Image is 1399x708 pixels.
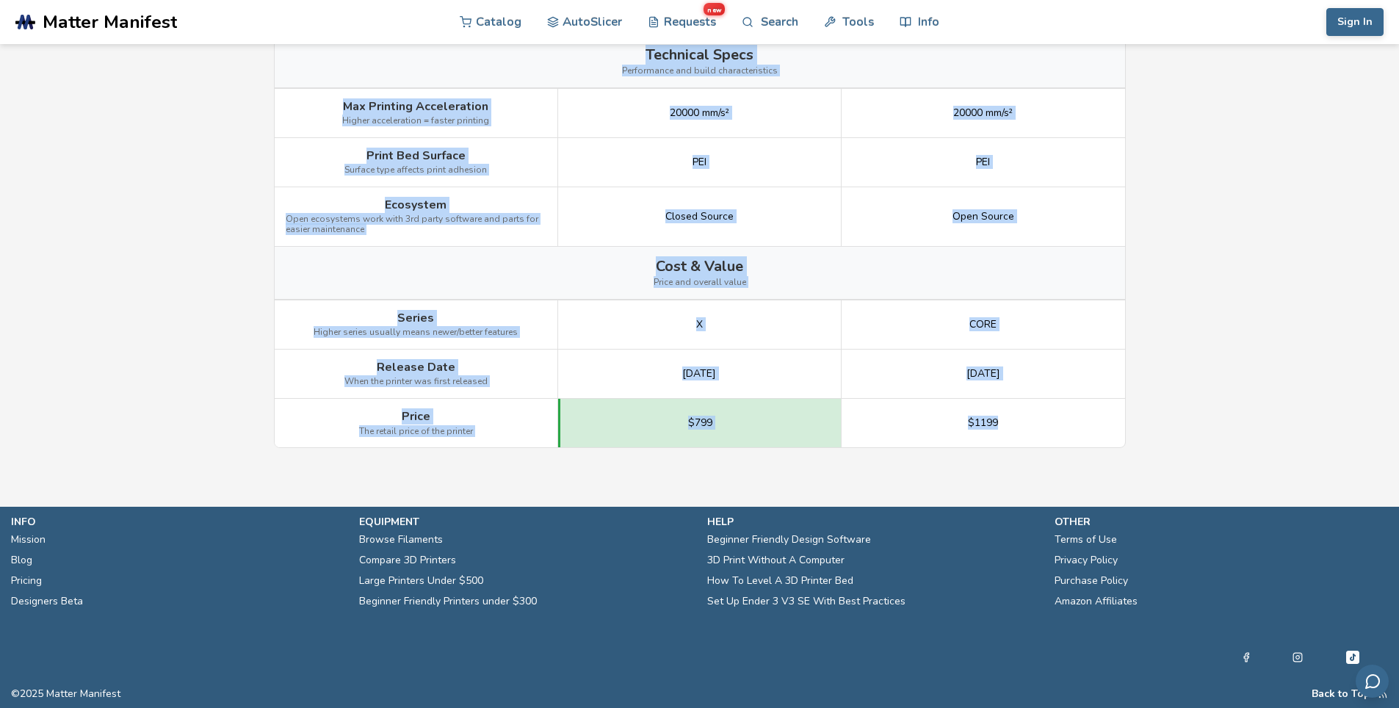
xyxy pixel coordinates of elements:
[43,12,177,32] span: Matter Manifest
[670,107,729,119] span: 20000 mm/s²
[622,66,778,76] span: Performance and build characteristics
[693,156,706,168] span: PEI
[696,319,703,330] span: X
[665,211,734,223] span: Closed Source
[314,328,518,338] span: Higher series usually means newer/better features
[707,514,1041,530] p: help
[1344,649,1362,666] a: Tiktok
[1356,665,1389,698] button: Send feedback via email
[976,156,990,168] span: PEI
[1378,688,1388,700] a: RSS Feed
[11,688,120,700] span: © 2025 Matter Manifest
[707,591,905,612] a: Set Up Ender 3 V3 SE With Best Practices
[707,571,853,591] a: How To Level A 3D Printer Bed
[704,3,725,15] span: new
[968,417,998,429] span: $1199
[1055,591,1138,612] a: Amazon Affiliates
[1055,571,1128,591] a: Purchase Policy
[1326,8,1384,36] button: Sign In
[385,198,447,212] span: Ecosystem
[359,514,693,530] p: equipment
[707,550,845,571] a: 3D Print Without A Computer
[344,165,487,176] span: Surface type affects print adhesion
[343,100,488,113] span: Max Printing Acceleration
[286,214,546,235] span: Open ecosystems work with 3rd party software and parts for easier maintenance
[359,427,473,437] span: The retail price of the printer
[688,417,712,429] span: $799
[707,530,871,550] a: Beginner Friendly Design Software
[969,319,997,330] span: CORE
[11,514,344,530] p: info
[953,107,1013,119] span: 20000 mm/s²
[1293,649,1303,666] a: Instagram
[344,377,488,387] span: When the printer was first released
[377,361,455,374] span: Release Date
[402,410,430,423] span: Price
[11,591,83,612] a: Designers Beta
[654,278,746,288] span: Price and overall value
[342,116,489,126] span: Higher acceleration = faster printing
[1241,649,1251,666] a: Facebook
[359,591,537,612] a: Beginner Friendly Printers under $300
[359,530,443,550] a: Browse Filaments
[1055,550,1118,571] a: Privacy Policy
[966,368,1000,380] span: [DATE]
[11,530,46,550] a: Mission
[1055,530,1117,550] a: Terms of Use
[646,46,753,63] span: Technical Specs
[1055,514,1388,530] p: other
[952,211,1014,223] span: Open Source
[397,311,434,325] span: Series
[359,571,483,591] a: Large Printers Under $500
[366,149,466,162] span: Print Bed Surface
[1312,688,1370,700] button: Back to Top
[11,550,32,571] a: Blog
[682,368,716,380] span: [DATE]
[359,550,456,571] a: Compare 3D Printers
[656,258,743,275] span: Cost & Value
[11,571,42,591] a: Pricing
